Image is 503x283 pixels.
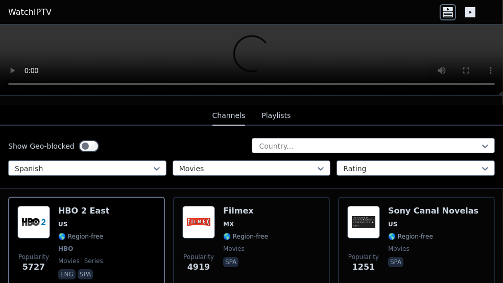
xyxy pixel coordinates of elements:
span: 4919 [187,261,210,273]
img: HBO 2 East [17,206,50,239]
span: 🌎 Region-free [223,232,268,241]
button: Channels [212,106,246,126]
h6: HBO 2 East [58,206,109,216]
span: 1251 [352,261,375,273]
span: US [58,220,67,228]
span: series [82,257,103,265]
h6: Sony Canal Novelas [388,206,478,216]
span: Popularity [348,253,379,261]
span: MX [223,220,234,228]
span: 🌎 Region-free [388,232,433,241]
img: Filmex [182,206,215,239]
p: spa [223,257,238,267]
span: Popularity [183,253,214,261]
p: spa [78,269,93,279]
p: spa [388,257,403,267]
label: Show Geo-blocked [8,141,75,151]
img: Sony Canal Novelas [347,206,380,239]
span: 🌎 Region-free [58,232,103,241]
span: movies [58,257,80,265]
span: US [388,220,397,228]
span: Popularity [18,253,49,261]
span: 5727 [22,261,45,273]
button: Playlists [261,106,291,126]
span: movies [223,245,245,253]
span: HBO [58,245,73,253]
span: movies [388,245,410,253]
h6: Filmex [223,206,268,216]
a: WatchIPTV [8,6,52,18]
p: eng [58,269,76,279]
